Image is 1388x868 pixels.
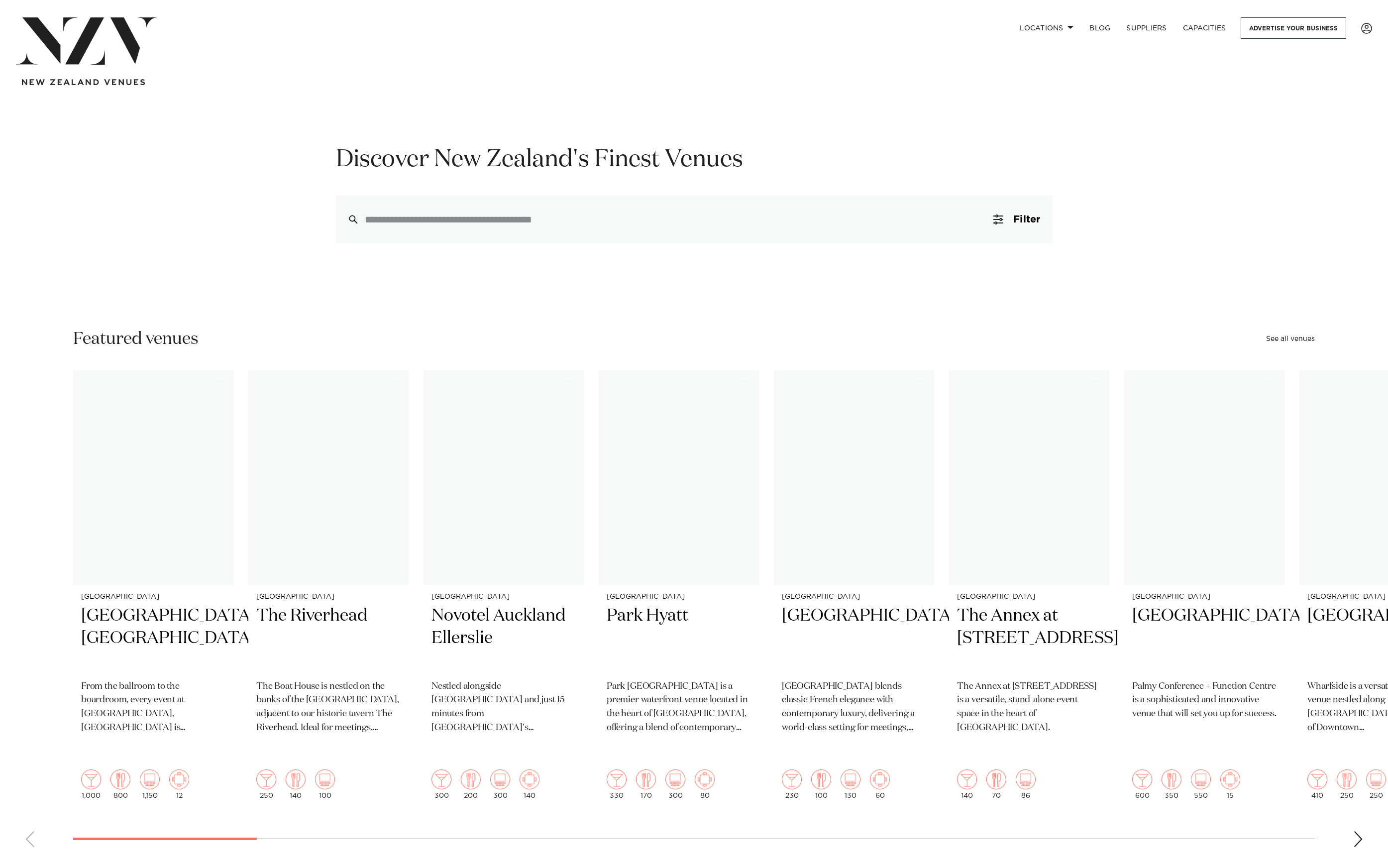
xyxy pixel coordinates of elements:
[782,593,926,601] small: [GEOGRAPHIC_DATA]
[1337,769,1357,789] img: dining.png
[520,769,539,789] img: meeting.png
[110,769,130,789] img: dining.png
[1012,17,1081,39] a: Locations
[607,680,751,736] p: Park [GEOGRAPHIC_DATA] is a premier waterfront venue located in the heart of [GEOGRAPHIC_DATA], o...
[841,769,860,799] div: 130
[81,593,225,601] small: [GEOGRAPHIC_DATA]
[286,769,306,789] img: dining.png
[665,769,685,799] div: 300
[1016,769,1036,799] div: 86
[431,605,576,672] h2: Novotel Auckland Ellerslie
[248,370,409,807] a: [GEOGRAPHIC_DATA] The Riverhead The Boat House is nestled on the banks of the [GEOGRAPHIC_DATA], ...
[1175,17,1234,39] a: Capacities
[336,144,1053,176] h1: Discover New Zealand's Finest Venues
[1191,769,1211,799] div: 550
[957,680,1101,736] p: The Annex at [STREET_ADDRESS] is a versatile, stand-alone event space in the heart of [GEOGRAPHIC...
[599,370,759,807] a: [GEOGRAPHIC_DATA] Park Hyatt Park [GEOGRAPHIC_DATA] is a premier waterfront venue located in the ...
[1124,370,1284,807] swiper-slide: 7 / 48
[256,680,401,736] p: The Boat House is nestled on the banks of the [GEOGRAPHIC_DATA], adjacent to our historic tavern ...
[73,328,199,350] h2: Featured venues
[73,370,233,807] swiper-slide: 1 / 48
[256,769,276,799] div: 250
[607,593,751,601] small: [GEOGRAPHIC_DATA]
[1132,605,1277,672] h2: [GEOGRAPHIC_DATA]
[81,605,225,672] h2: [GEOGRAPHIC_DATA], [GEOGRAPHIC_DATA]
[949,370,1109,807] a: [GEOGRAPHIC_DATA] The Annex at [STREET_ADDRESS] The Annex at [STREET_ADDRESS] is a versatile, sta...
[782,769,802,799] div: 230
[782,769,802,789] img: cocktail.png
[490,769,510,799] div: 300
[1118,17,1174,39] a: SUPPLIERS
[665,769,685,789] img: theatre.png
[774,370,934,807] a: Sofitel Auckland Viaduct Harbour hotel venue [GEOGRAPHIC_DATA] [GEOGRAPHIC_DATA] [GEOGRAPHIC_DATA...
[1081,17,1118,39] a: BLOG
[782,680,926,736] p: [GEOGRAPHIC_DATA] blends classic French elegance with contemporary luxury, delivering a world-cla...
[1162,769,1181,789] img: dining.png
[286,769,306,799] div: 140
[248,370,409,807] swiper-slide: 2 / 48
[811,769,831,799] div: 100
[256,769,276,789] img: cocktail.png
[1162,769,1181,799] div: 350
[986,769,1006,799] div: 70
[957,593,1101,601] small: [GEOGRAPHIC_DATA]
[520,769,539,799] div: 140
[870,769,890,799] div: 60
[774,370,934,807] swiper-slide: 5 / 48
[315,769,335,789] img: theatre.png
[1266,335,1315,342] a: See all venues
[169,769,189,789] img: meeting.png
[957,769,977,799] div: 140
[636,769,656,799] div: 170
[841,769,860,789] img: theatre.png
[81,680,225,736] p: From the ballroom to the boardroom, every event at [GEOGRAPHIC_DATA], [GEOGRAPHIC_DATA] is distin...
[1016,769,1036,789] img: theatre.png
[73,370,233,807] a: [GEOGRAPHIC_DATA] [GEOGRAPHIC_DATA], [GEOGRAPHIC_DATA] From the ballroom to the boardroom, every ...
[431,680,576,736] p: Nestled alongside [GEOGRAPHIC_DATA] and just 15 minutes from [GEOGRAPHIC_DATA]'s [GEOGRAPHIC_DATA...
[782,605,926,672] h2: [GEOGRAPHIC_DATA]
[431,769,451,789] img: cocktail.png
[1366,769,1386,799] div: 250
[431,593,576,601] small: [GEOGRAPHIC_DATA]
[811,769,831,789] img: dining.png
[1337,769,1357,799] div: 250
[599,370,759,807] swiper-slide: 4 / 48
[607,605,751,672] h2: Park Hyatt
[1132,680,1277,722] p: Palmy Conference + Function Centre is a sophisticated and innovative venue that will set you up f...
[607,769,627,799] div: 330
[461,769,481,789] img: dining.png
[461,769,481,799] div: 200
[695,769,715,789] img: meeting.png
[256,593,401,601] small: [GEOGRAPHIC_DATA]
[1013,215,1040,224] span: Filter
[110,769,130,799] div: 800
[431,769,451,799] div: 300
[140,769,160,789] img: theatre.png
[949,370,1109,807] swiper-slide: 6 / 48
[81,769,101,799] div: 1,000
[1132,593,1277,601] small: [GEOGRAPHIC_DATA]
[1307,769,1327,789] img: cocktail.png
[424,370,584,807] swiper-slide: 3 / 48
[957,605,1101,672] h2: The Annex at [STREET_ADDRESS]
[1220,769,1240,789] img: meeting.png
[986,769,1006,789] img: dining.png
[256,605,401,672] h2: The Riverhead
[315,769,335,799] div: 100
[1132,769,1152,789] img: cocktail.png
[957,769,977,789] img: cocktail.png
[140,769,160,799] div: 1,150
[490,769,510,789] img: theatre.png
[1132,769,1152,799] div: 600
[22,79,145,86] img: new-zealand-venues-text.png
[636,769,656,789] img: dining.png
[870,769,890,789] img: meeting.png
[1366,769,1386,789] img: theatre.png
[1307,769,1327,799] div: 410
[169,769,189,799] div: 12
[1124,370,1284,807] a: [GEOGRAPHIC_DATA] [GEOGRAPHIC_DATA] Palmy Conference + Function Centre is a sophisticated and inn...
[16,17,157,65] img: nzv-logo.png
[695,769,715,799] div: 80
[81,769,101,789] img: cocktail.png
[1241,17,1346,39] a: Advertise your business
